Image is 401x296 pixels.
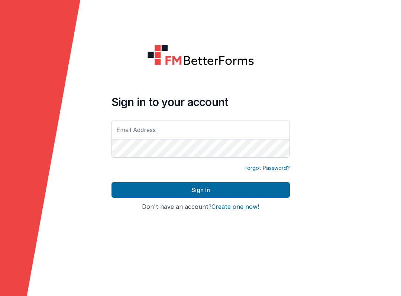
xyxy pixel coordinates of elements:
input: Email Address [111,121,290,139]
button: Create one now! [211,204,259,210]
h4: Don't have an account? [111,204,290,210]
button: Sign In [111,182,290,198]
a: Forgot Password? [245,164,290,172]
h4: Sign in to your account [111,95,290,109]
